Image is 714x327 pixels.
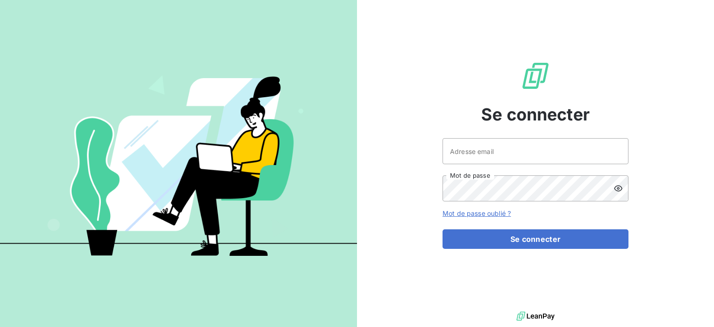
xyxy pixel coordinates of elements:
[443,209,511,217] a: Mot de passe oublié ?
[516,309,555,323] img: logo
[521,61,550,91] img: Logo LeanPay
[481,102,590,127] span: Se connecter
[443,138,628,164] input: placeholder
[443,229,628,249] button: Se connecter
